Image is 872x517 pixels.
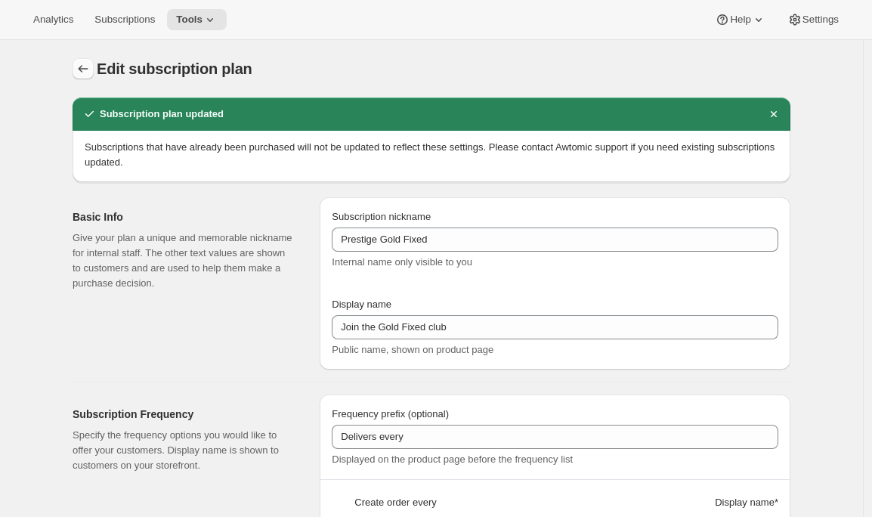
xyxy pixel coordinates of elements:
button: Analytics [24,9,82,30]
button: Tools [167,9,227,30]
span: Create order every [354,495,436,510]
span: Display name * [715,495,778,510]
span: Display name [332,299,391,310]
span: Help [730,14,750,26]
p: Give your plan a unique and memorable nickname for internal staff. The other text values are show... [73,231,295,291]
span: Edit subscription plan [97,60,252,77]
span: Settings [802,14,839,26]
span: Frequency prefix (optional) [332,408,449,419]
p: Specify the frequency options you would like to offer your customers. Display name is shown to cu... [73,428,295,473]
h2: Subscription plan updated [100,107,224,122]
button: Dismiss notification [763,104,784,125]
h2: Basic Info [73,209,295,224]
span: Subscriptions [94,14,155,26]
p: Subscriptions that have already been purchased will not be updated to reflect these settings. Ple... [85,140,778,170]
button: Subscriptions [85,9,164,30]
span: Public name, shown on product page [332,344,493,355]
input: Deliver every [332,425,778,449]
button: Subscription plans [73,58,94,79]
button: Settings [778,9,848,30]
span: Analytics [33,14,73,26]
span: Internal name only visible to you [332,256,472,268]
button: Help [706,9,775,30]
span: Tools [176,14,203,26]
h2: Subscription Frequency [73,407,295,422]
input: Subscribe & Save [332,315,778,339]
span: Subscription nickname [332,211,431,222]
input: Subscribe & Save [332,228,778,252]
span: Displayed on the product page before the frequency list [332,454,573,465]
